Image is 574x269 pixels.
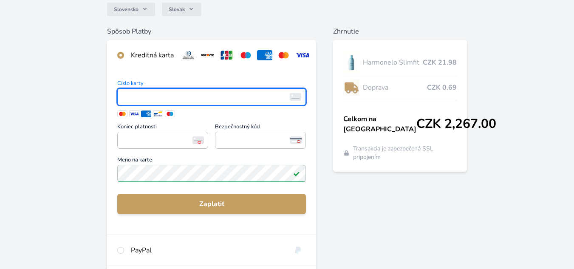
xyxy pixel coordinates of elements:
span: Celkom na [GEOGRAPHIC_DATA] [343,114,416,134]
span: Slovak [169,6,185,13]
iframe: Iframe pre číslo karty [121,91,302,103]
span: Meno na karte [117,157,306,165]
span: Harmonelo Slimfit [363,57,423,68]
img: maestro.svg [238,50,254,60]
img: visa.svg [295,50,311,60]
img: Koniec platnosti [192,136,204,144]
img: Pole je platné [293,170,300,177]
img: amex.svg [257,50,273,60]
h6: Spôsob Platby [107,26,316,37]
span: Číslo karty [117,81,306,88]
span: Slovensko [114,6,139,13]
span: CZK 21.98 [423,57,457,68]
span: Doprava [363,82,427,93]
div: PayPal [131,245,283,255]
img: paypal.svg [290,245,306,255]
h6: Zhrnutie [333,26,467,37]
span: Koniec platnosti [117,124,208,132]
iframe: Iframe pre bezpečnostný kód [219,134,302,146]
img: jcb.svg [219,50,235,60]
span: CZK 0.69 [427,82,457,93]
span: Zaplatiť [124,199,299,209]
span: Bezpečnostný kód [215,124,306,132]
img: mc.svg [276,50,291,60]
button: Zaplatiť [117,194,306,214]
div: Kreditná karta [131,50,174,60]
input: Meno na kartePole je platné [117,165,306,182]
img: discover.svg [200,50,215,60]
img: card [290,93,301,101]
iframe: Iframe pre deň vypršania platnosti [121,134,204,146]
span: CZK 2,267.00 [416,116,496,132]
img: delivery-lo.png [343,77,359,98]
button: Slovak [162,3,201,16]
img: diners.svg [181,50,196,60]
img: SLIMFIT_se_stinem_x-lo.jpg [343,52,359,73]
button: Slovensko [107,3,155,16]
span: Transakcia je zabezpečená SSL pripojením [353,144,457,161]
